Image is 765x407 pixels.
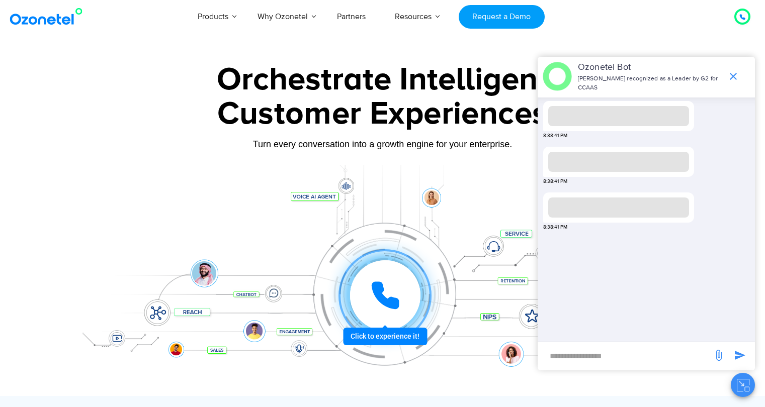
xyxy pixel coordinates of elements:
span: send message [709,345,729,365]
p: [PERSON_NAME] recognized as a Leader by G2 for CCAAS [578,74,722,92]
div: new-msg-input [543,347,708,365]
span: end chat or minimize [723,66,743,86]
span: 8:38:41 PM [543,224,567,231]
span: 8:38:41 PM [543,178,567,185]
div: Customer Experiences [68,90,697,138]
img: header [543,62,572,91]
div: Orchestrate Intelligent [68,64,697,96]
span: send message [730,345,750,365]
p: Ozonetel Bot [578,61,722,74]
div: Turn every conversation into a growth engine for your enterprise. [68,139,697,150]
a: Request a Demo [459,5,545,29]
button: Close chat [731,373,755,397]
span: 8:38:41 PM [543,132,567,140]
